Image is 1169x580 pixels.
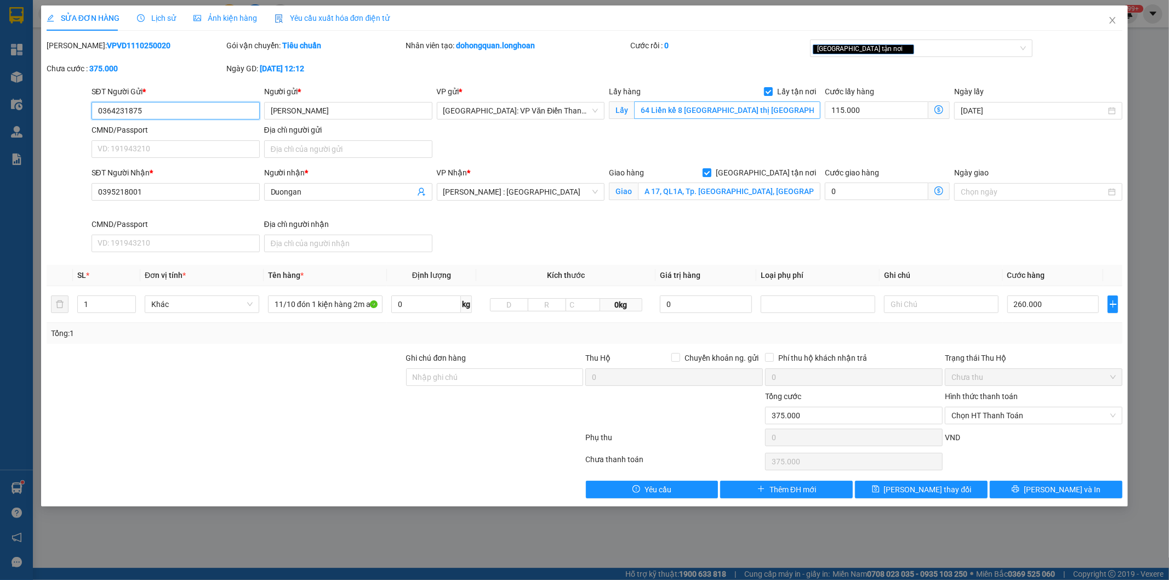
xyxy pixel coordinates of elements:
[490,298,528,311] input: D
[145,271,186,280] span: Đơn vị tính
[586,481,718,498] button: exclamation-circleYêu cầu
[934,186,943,195] span: dollar-circle
[226,62,404,75] div: Ngày GD:
[638,183,820,200] input: Giao tận nơi
[89,64,118,73] b: 375.000
[680,352,763,364] span: Chuyển khoản ng. gửi
[47,62,224,75] div: Chưa cước :
[1108,300,1117,309] span: plus
[855,481,988,498] button: save[PERSON_NAME] thay đổi
[92,86,260,98] div: SĐT Người Gửi
[268,271,304,280] span: Tên hàng
[51,295,69,313] button: delete
[1108,295,1118,313] button: plus
[934,105,943,114] span: dollar-circle
[609,87,641,96] span: Lấy hàng
[632,485,640,494] span: exclamation-circle
[1024,484,1100,496] span: [PERSON_NAME] và In
[47,14,54,22] span: edit
[151,296,253,312] span: Khác
[769,484,816,496] span: Thêm ĐH mới
[264,86,432,98] div: Người gửi
[137,14,145,22] span: clock-circle
[51,327,451,339] div: Tổng: 1
[634,101,820,119] input: Lấy tận nơi
[880,265,1003,286] th: Ghi chú
[461,295,472,313] span: kg
[961,186,1106,198] input: Ngày giao
[585,354,611,362] span: Thu Hộ
[137,14,176,22] span: Lịch sử
[757,485,765,494] span: plus
[630,39,808,52] div: Cước rồi :
[1108,16,1117,25] span: close
[945,433,960,442] span: VND
[664,41,669,50] b: 0
[609,168,644,177] span: Giao hàng
[264,124,432,136] div: Địa chỉ người gửi
[825,87,874,96] label: Cước lấy hàng
[774,352,871,364] span: Phí thu hộ khách nhận trả
[77,271,86,280] span: SL
[92,218,260,230] div: CMND/Passport
[193,14,257,22] span: Ảnh kiện hàng
[443,103,598,119] span: Hà Nội: VP Văn Điển Thanh Trì
[585,453,765,473] div: Chưa thanh toán
[406,354,466,362] label: Ghi chú đơn hàng
[954,168,989,177] label: Ngày giao
[825,183,928,200] input: Cước giao hàng
[47,39,224,52] div: [PERSON_NAME]:
[268,295,383,313] input: VD: Bàn, Ghế
[260,64,304,73] b: [DATE] 12:12
[457,41,535,50] b: dohongquan.longhoan
[954,87,984,96] label: Ngày lấy
[720,481,853,498] button: plusThêm ĐH mới
[264,140,432,158] input: Địa chỉ của người gửi
[1007,271,1045,280] span: Cước hàng
[1012,485,1019,494] span: printer
[275,14,283,23] img: icon
[600,298,642,311] span: 0kg
[765,392,801,401] span: Tổng cước
[990,481,1122,498] button: printer[PERSON_NAME] và In
[773,86,820,98] span: Lấy tận nơi
[437,168,467,177] span: VP Nhận
[711,167,820,179] span: [GEOGRAPHIC_DATA] tận nơi
[756,265,880,286] th: Loại phụ phí
[660,271,700,280] span: Giá trị hàng
[609,183,638,200] span: Giao
[92,167,260,179] div: SĐT Người Nhận
[412,271,451,280] span: Định lượng
[609,101,634,119] span: Lấy
[417,187,426,196] span: user-add
[566,298,600,311] input: C
[825,168,879,177] label: Cước giao hàng
[547,271,585,280] span: Kích thước
[945,352,1122,364] div: Trạng thái Thu Hộ
[585,431,765,451] div: Phụ thu
[264,218,432,230] div: Địa chỉ người nhận
[226,39,404,52] div: Gói vận chuyển:
[945,392,1018,401] label: Hình thức thanh toán
[193,14,201,22] span: picture
[825,101,928,119] input: Cước lấy hàng
[884,295,999,313] input: Ghi Chú
[645,484,671,496] span: Yêu cầu
[406,368,584,386] input: Ghi chú đơn hàng
[528,298,566,311] input: R
[47,14,119,22] span: SỬA ĐƠN HÀNG
[813,44,914,54] span: [GEOGRAPHIC_DATA] tận nơi
[107,41,170,50] b: VPVD1110250020
[904,46,910,52] span: close
[872,485,880,494] span: save
[951,369,1116,385] span: Chưa thu
[951,407,1116,424] span: Chọn HT Thanh Toán
[1097,5,1128,36] button: Close
[443,184,598,200] span: Hồ Chí Minh : Kho Quận 12
[884,484,972,496] span: [PERSON_NAME] thay đổi
[92,124,260,136] div: CMND/Passport
[406,39,629,52] div: Nhân viên tạo:
[961,105,1106,117] input: Ngày lấy
[437,86,605,98] div: VP gửi
[264,167,432,179] div: Người nhận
